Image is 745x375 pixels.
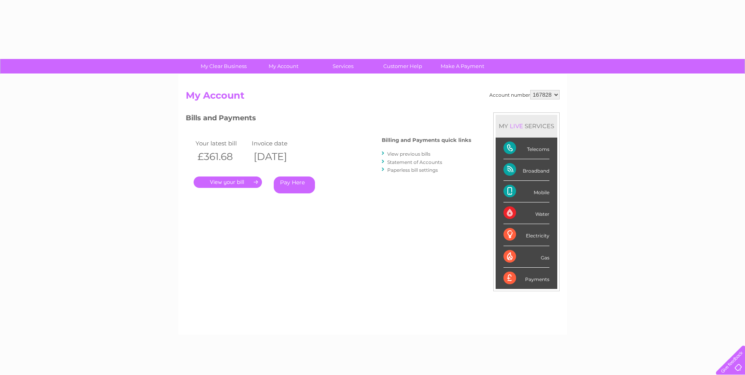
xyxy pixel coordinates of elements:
div: Payments [503,268,549,289]
h4: Billing and Payments quick links [382,137,471,143]
a: View previous bills [387,151,430,157]
div: LIVE [508,122,525,130]
div: Broadband [503,159,549,181]
a: My Account [251,59,316,74]
a: Customer Help [370,59,435,74]
div: Mobile [503,181,549,202]
div: Telecoms [503,138,549,159]
a: Paperless bill settings [387,167,438,173]
h2: My Account [186,90,560,105]
div: Electricity [503,224,549,246]
a: Pay Here [274,176,315,193]
a: My Clear Business [191,59,256,74]
div: Account number [489,90,560,99]
div: MY SERVICES [496,115,557,137]
td: Invoice date [250,138,306,149]
th: [DATE] [250,149,306,165]
td: Your latest bill [194,138,250,149]
a: Statement of Accounts [387,159,442,165]
div: Water [503,202,549,224]
a: Make A Payment [430,59,495,74]
a: . [194,176,262,188]
a: Services [311,59,375,74]
th: £361.68 [194,149,250,165]
h3: Bills and Payments [186,112,471,126]
div: Gas [503,246,549,268]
